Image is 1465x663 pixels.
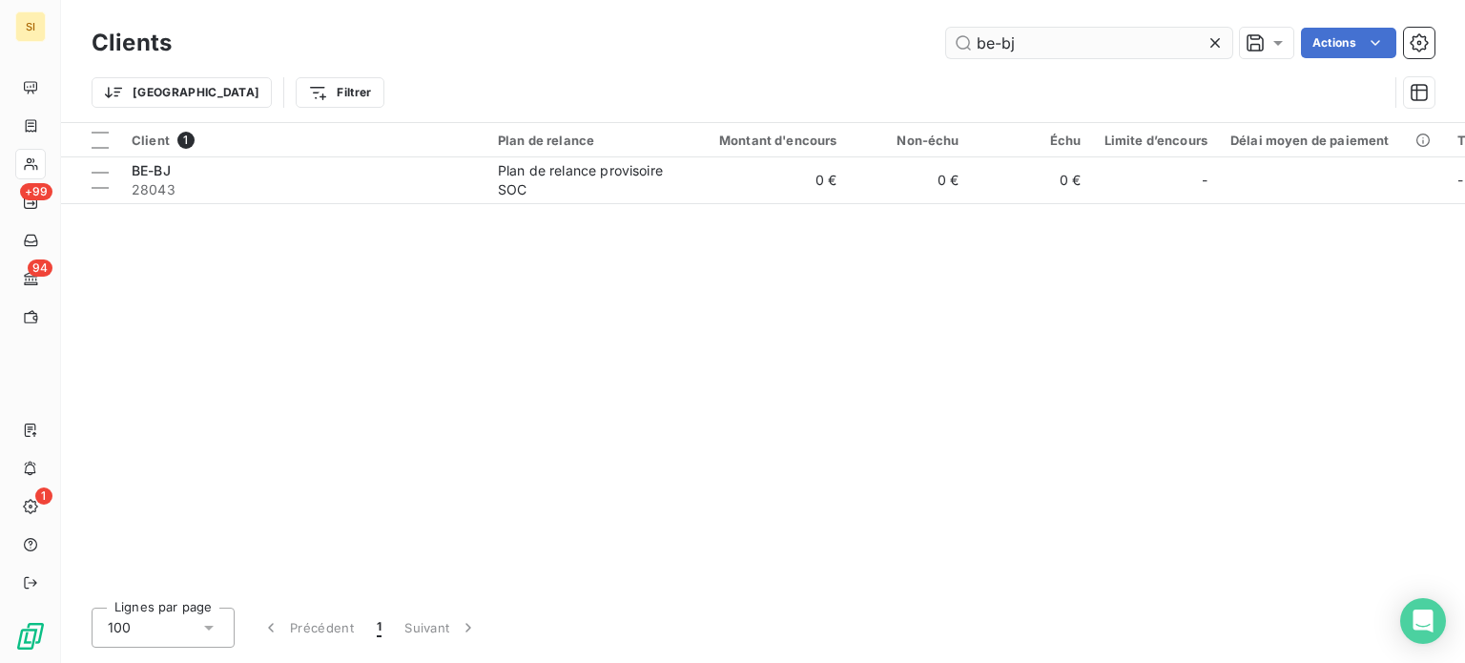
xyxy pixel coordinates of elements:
span: BE-BJ [132,162,171,178]
td: 0 € [849,157,971,203]
button: Suivant [393,608,489,648]
h3: Clients [92,26,172,60]
div: Open Intercom Messenger [1400,598,1446,644]
button: Filtrer [296,77,383,108]
div: Échu [982,133,1082,148]
span: - [1202,171,1207,190]
span: 100 [108,618,131,637]
span: 1 [35,487,52,505]
div: Délai moyen de paiement [1230,133,1434,148]
div: Limite d’encours [1104,133,1207,148]
td: 0 € [685,157,849,203]
span: +99 [20,183,52,200]
div: Montant d'encours [696,133,837,148]
button: [GEOGRAPHIC_DATA] [92,77,272,108]
td: 0 € [971,157,1093,203]
span: 1 [177,132,195,149]
div: Plan de relance provisoire SOC [498,161,673,199]
div: Non-échu [860,133,959,148]
button: Précédent [250,608,365,648]
div: SI [15,11,46,42]
span: - [1457,172,1463,188]
span: Client [132,133,170,148]
input: Rechercher [946,28,1232,58]
img: Logo LeanPay [15,621,46,652]
button: Actions [1301,28,1396,58]
span: 1 [377,618,382,637]
span: 94 [28,259,52,277]
div: Plan de relance [498,133,673,148]
span: 28043 [132,180,475,199]
button: 1 [365,608,393,648]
